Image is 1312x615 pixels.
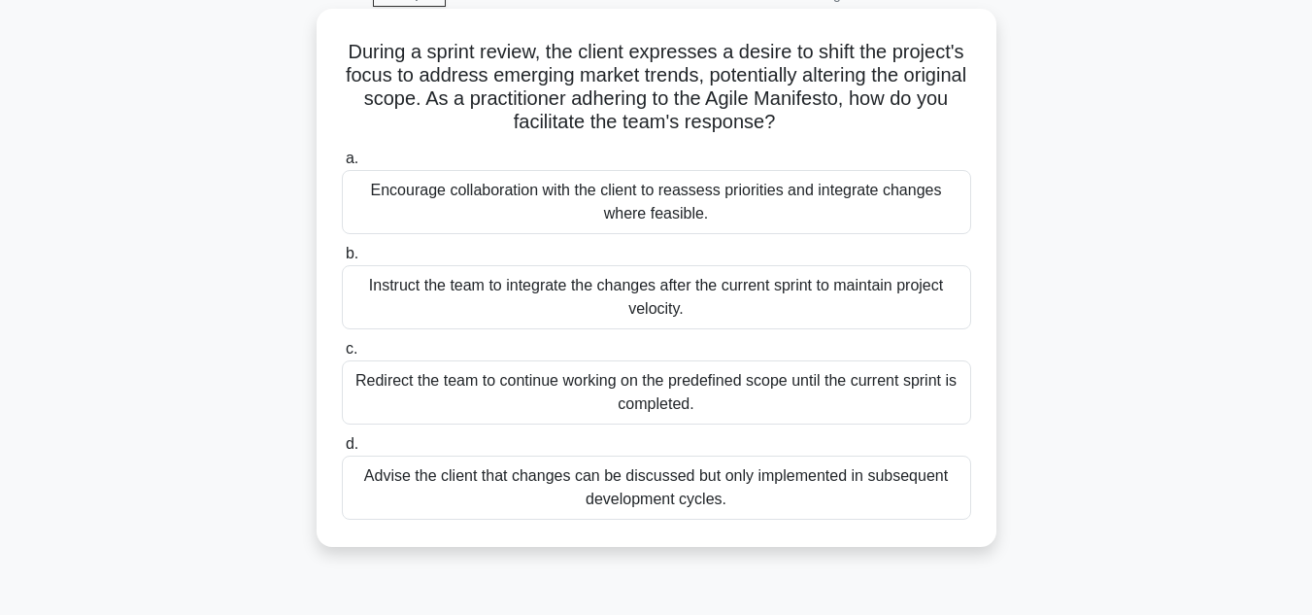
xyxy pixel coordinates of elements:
h5: During a sprint review, the client expresses a desire to shift the project's focus to address eme... [340,40,973,135]
span: a. [346,150,358,166]
div: Advise the client that changes can be discussed but only implemented in subsequent development cy... [342,456,971,520]
div: Redirect the team to continue working on the predefined scope until the current sprint is completed. [342,360,971,425]
div: Encourage collaboration with the client to reassess priorities and integrate changes where feasible. [342,170,971,234]
div: Instruct the team to integrate the changes after the current sprint to maintain project velocity. [342,265,971,329]
span: c. [346,340,357,357]
span: b. [346,245,358,261]
span: d. [346,435,358,452]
